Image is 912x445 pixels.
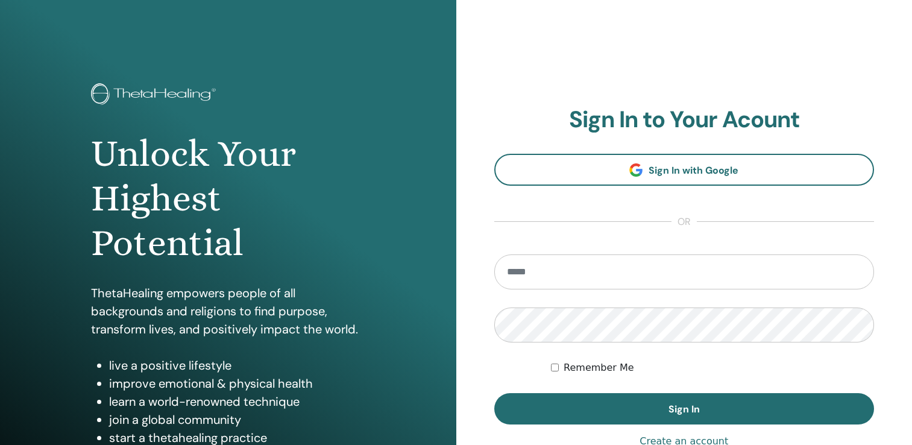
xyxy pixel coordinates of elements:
[109,374,365,393] li: improve emotional & physical health
[649,164,738,177] span: Sign In with Google
[551,361,874,375] div: Keep me authenticated indefinitely or until I manually logout
[494,154,875,186] a: Sign In with Google
[109,411,365,429] li: join a global community
[494,393,875,424] button: Sign In
[494,106,875,134] h2: Sign In to Your Acount
[109,393,365,411] li: learn a world-renowned technique
[91,284,365,338] p: ThetaHealing empowers people of all backgrounds and religions to find purpose, transform lives, a...
[564,361,634,375] label: Remember Me
[671,215,697,229] span: or
[91,131,365,266] h1: Unlock Your Highest Potential
[109,356,365,374] li: live a positive lifestyle
[668,403,700,415] span: Sign In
